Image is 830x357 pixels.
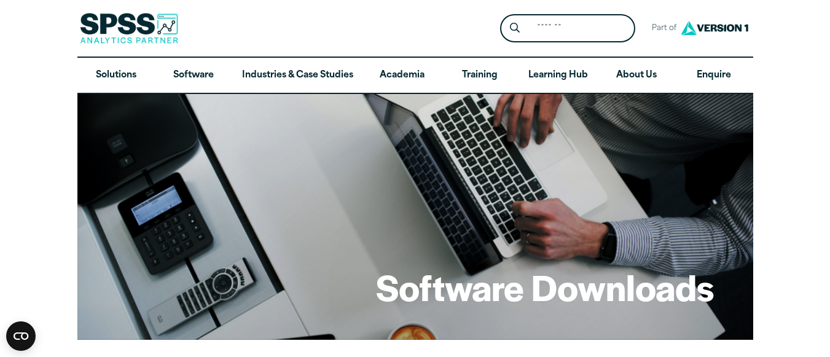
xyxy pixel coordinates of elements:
svg: Search magnifying glass icon [510,23,520,33]
a: Enquire [675,58,753,93]
img: Version1 Logo [678,17,751,39]
a: About Us [598,58,675,93]
form: Site Header Search Form [500,14,635,43]
a: Industries & Case Studies [232,58,363,93]
a: Learning Hub [519,58,598,93]
a: Software [155,58,232,93]
img: SPSS Analytics Partner [80,13,178,44]
a: Solutions [77,58,155,93]
nav: Desktop version of site main menu [77,58,753,93]
h1: Software Downloads [376,263,714,311]
a: Training [440,58,518,93]
a: Academia [363,58,440,93]
span: Part of [645,20,678,37]
button: Open CMP widget [6,321,36,351]
button: Search magnifying glass icon [503,17,526,40]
